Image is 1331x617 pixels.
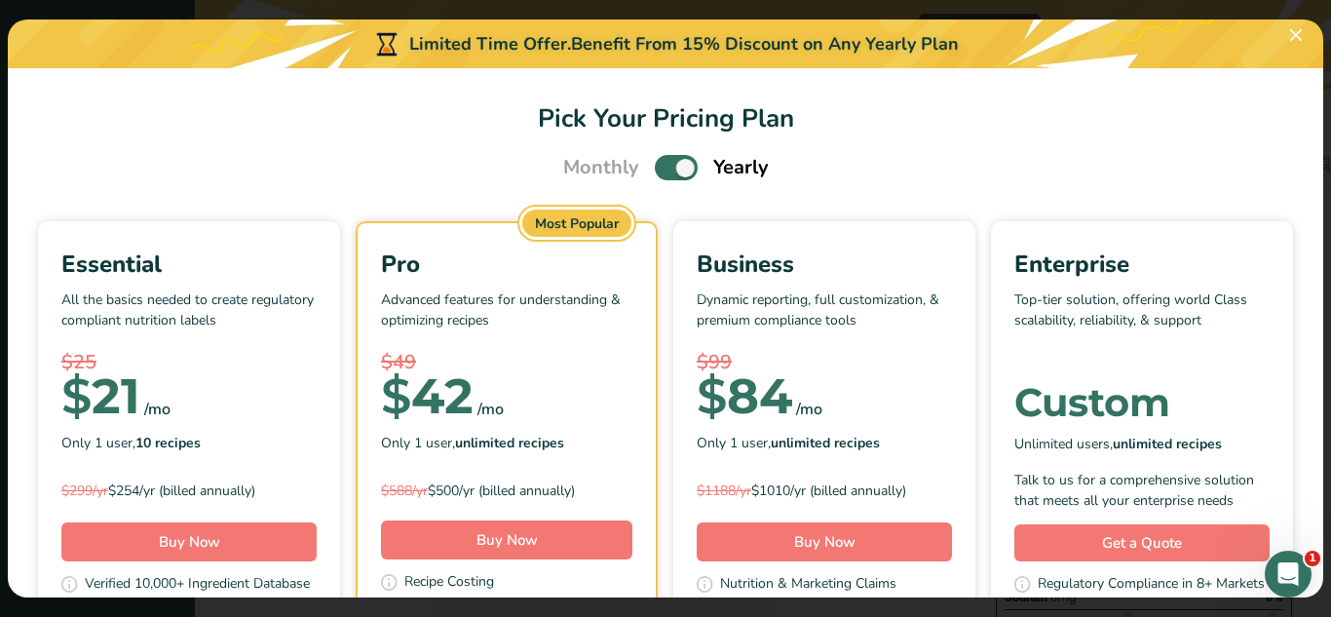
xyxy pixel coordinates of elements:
[522,210,631,237] div: Most Popular
[697,377,792,416] div: 84
[1102,532,1182,555] span: Get a Quote
[1014,247,1270,282] div: Enterprise
[159,532,220,552] span: Buy Now
[697,522,952,561] button: Buy Now
[713,153,769,182] span: Yearly
[381,289,632,348] p: Advanced features for understanding & optimizing recipes
[61,247,317,282] div: Essential
[1038,573,1265,598] span: Regulatory Compliance in 8+ Markets
[61,348,317,377] div: $25
[455,434,564,452] b: unlimited recipes
[61,377,140,416] div: 21
[1265,551,1312,598] iframe: Intercom live chat
[571,31,959,58] div: Benefit From 15% Discount on Any Yearly Plan
[381,481,632,501] div: $500/yr (billed annually)
[1113,435,1222,453] b: unlimited recipes
[61,482,108,500] span: $299/yr
[381,521,632,559] button: Buy Now
[1014,383,1270,422] div: Custom
[771,434,880,452] b: unlimited recipes
[697,247,952,282] div: Business
[31,99,1300,137] h1: Pick Your Pricing Plan
[85,573,310,598] span: Verified 10,000+ Ingredient Database
[8,19,1323,68] div: Limited Time Offer.
[720,573,896,598] span: Nutrition & Marketing Claims
[61,522,317,561] button: Buy Now
[697,482,751,500] span: $1188/yr
[381,377,474,416] div: 42
[476,530,538,550] span: Buy Now
[381,433,564,453] span: Only 1 user,
[1014,434,1222,454] span: Unlimited users,
[796,398,822,421] div: /mo
[381,482,428,500] span: $588/yr
[477,398,504,421] div: /mo
[381,348,632,377] div: $49
[697,481,952,501] div: $1010/yr (billed annually)
[1014,470,1270,511] div: Talk to us for a comprehensive solution that meets all your enterprise needs
[61,289,317,348] p: All the basics needed to create regulatory compliant nutrition labels
[563,153,639,182] span: Monthly
[697,289,952,348] p: Dynamic reporting, full customization, & premium compliance tools
[1014,289,1270,348] p: Top-tier solution, offering world Class scalability, reliability, & support
[697,366,727,426] span: $
[381,366,411,426] span: $
[144,398,171,421] div: /mo
[61,366,92,426] span: $
[1305,551,1320,566] span: 1
[61,481,317,501] div: $254/yr (billed annually)
[1014,524,1270,562] a: Get a Quote
[697,433,880,453] span: Only 1 user,
[697,348,952,377] div: $99
[135,434,201,452] b: 10 recipes
[381,247,632,282] div: Pro
[404,571,494,596] span: Recipe Costing
[794,532,856,552] span: Buy Now
[61,433,201,453] span: Only 1 user,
